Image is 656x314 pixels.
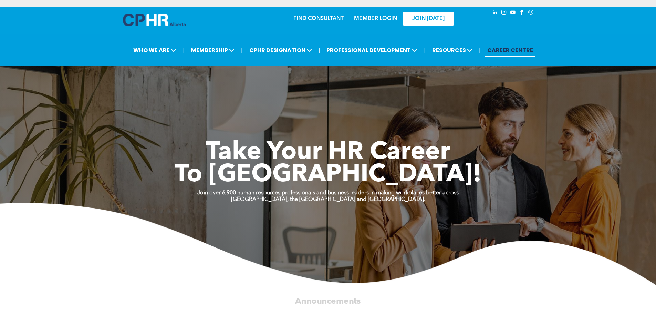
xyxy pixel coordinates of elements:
li: | [241,43,243,57]
a: instagram [500,9,508,18]
span: RESOURCES [430,44,475,57]
li: | [183,43,185,57]
span: CPHR DESIGNATION [247,44,314,57]
a: facebook [518,9,526,18]
span: Announcements [295,297,361,305]
a: JOIN [DATE] [403,12,454,26]
a: linkedin [491,9,499,18]
span: WHO WE ARE [131,44,178,57]
strong: [GEOGRAPHIC_DATA], the [GEOGRAPHIC_DATA] and [GEOGRAPHIC_DATA]. [231,197,425,202]
span: Take Your HR Career [206,140,450,165]
span: MEMBERSHIP [189,44,237,57]
span: To [GEOGRAPHIC_DATA]! [175,163,482,188]
a: youtube [509,9,517,18]
a: MEMBER LOGIN [354,16,397,21]
strong: Join over 6,900 human resources professionals and business leaders in making workplaces better ac... [197,190,459,196]
a: FIND CONSULTANT [293,16,344,21]
img: A blue and white logo for cp alberta [123,14,186,26]
li: | [319,43,320,57]
span: PROFESSIONAL DEVELOPMENT [324,44,419,57]
span: JOIN [DATE] [412,16,445,22]
li: | [479,43,481,57]
a: Social network [527,9,535,18]
li: | [424,43,426,57]
a: CAREER CENTRE [485,44,535,57]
